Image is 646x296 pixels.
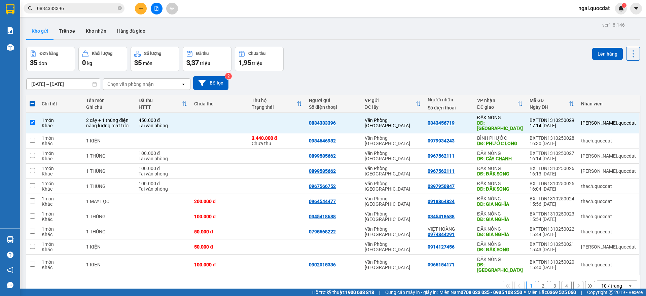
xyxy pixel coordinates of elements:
[581,289,582,296] span: |
[581,153,636,159] div: simon.quocdat
[139,6,143,11] span: plus
[39,61,47,66] span: đơn
[139,98,182,103] div: Đã thu
[439,289,522,296] span: Miền Nam
[42,151,79,156] div: 1 món
[239,59,251,67] span: 1,95
[530,166,574,171] div: BXTTDN1310250026
[365,151,421,161] div: Văn Phòng [GEOGRAPHIC_DATA]
[477,232,523,237] div: DĐ: GIA NGHĨA
[42,259,79,265] div: 1 món
[86,262,132,267] div: 1 KIỆN
[252,104,297,110] div: Trạng thái
[92,51,112,56] div: Khối lượng
[477,186,523,192] div: DĐ: ĐĂK SONG
[7,282,13,288] span: message
[107,81,154,88] div: Chọn văn phòng nhận
[80,23,112,39] button: Kho nhận
[428,244,455,250] div: 0914127456
[53,23,80,39] button: Trên xe
[581,229,636,234] div: thach.quocdat
[7,236,14,243] img: warehouse-icon
[524,291,526,294] span: ⚪️
[477,211,523,217] div: ĐĂK NÔNG
[186,59,199,67] span: 3,37
[166,3,178,14] button: aim
[200,61,210,66] span: triệu
[42,186,79,192] div: Khác
[477,196,523,201] div: ĐĂK NÔNG
[134,59,142,67] span: 35
[365,259,421,270] div: Văn Phòng [GEOGRAPHIC_DATA]
[477,201,523,207] div: DĐ: GIA NGHĨA
[42,141,79,146] div: Khác
[118,6,122,10] span: close-circle
[385,289,438,296] span: Cung cấp máy in - giấy in:
[361,95,425,113] th: Toggle SortBy
[477,171,523,176] div: DĐ: ĐĂK SONG
[530,171,574,176] div: 16:13 [DATE]
[42,166,79,171] div: 1 món
[309,168,336,174] div: 0899585662
[530,181,574,186] div: BXTTDN1310250025
[562,281,572,291] button: 4
[526,281,536,291] button: 1
[530,241,574,247] div: BXTTDN1310250021
[573,4,615,12] span: ngai.quocdat
[82,59,86,67] span: 0
[601,283,622,289] div: 10 / trang
[42,135,79,141] div: 1 món
[248,95,306,113] th: Toggle SortBy
[86,199,132,204] div: 1 MÁY LỌC
[428,226,470,232] div: VIỆT HOÀNG
[581,184,636,189] div: thach.quocdat
[194,262,245,267] div: 100.000 đ
[365,196,421,207] div: Văn Phòng [GEOGRAPHIC_DATA]
[365,241,421,252] div: Văn Phòng [GEOGRAPHIC_DATA]
[530,196,574,201] div: BXTTDN1310250024
[194,214,245,219] div: 100.000 đ
[633,5,639,11] span: caret-down
[86,153,132,159] div: 1 THÙNG
[225,73,232,79] sup: 2
[477,181,523,186] div: ĐĂK NÔNG
[627,283,633,289] svg: open
[139,171,187,176] div: Tại văn phòng
[42,171,79,176] div: Khác
[139,166,187,171] div: 100.000 đ
[530,259,574,265] div: BXTTDN1310250020
[477,166,523,171] div: ĐĂK NÔNG
[40,51,58,56] div: Đơn hàng
[42,211,79,217] div: 1 món
[530,217,574,222] div: 15:54 [DATE]
[530,226,574,232] div: BXTTDN1310250022
[86,98,132,103] div: Tên món
[428,105,470,110] div: Số điện thoại
[530,247,574,252] div: 15:43 [DATE]
[630,3,642,14] button: caret-down
[530,141,574,146] div: 16:30 [DATE]
[42,232,79,237] div: Khác
[135,3,147,14] button: plus
[477,257,523,262] div: ĐĂK NÔNG
[26,23,53,39] button: Kho gửi
[131,47,179,71] button: Số lượng35món
[194,229,245,234] div: 50.000 đ
[581,138,636,143] div: thach.quocdat
[365,166,421,176] div: Văn Phòng [GEOGRAPHIC_DATA]
[309,262,336,267] div: 0902015336
[530,123,574,128] div: 17:14 [DATE]
[196,51,209,56] div: Đã thu
[530,135,574,141] div: BXTTDN1310250028
[309,153,336,159] div: 0899585662
[581,214,636,219] div: thach.quocdat
[581,244,636,250] div: simon.quocdat
[428,97,470,102] div: Người nhận
[547,290,576,295] strong: 0369 525 060
[530,265,574,270] div: 15:40 [DATE]
[365,118,421,128] div: Văn Phòng [GEOGRAPHIC_DATA]
[139,181,187,186] div: 100.000 đ
[477,226,523,232] div: ĐĂK NÔNG
[86,229,132,234] div: 1 THÙNG
[86,104,132,110] div: Ghi chú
